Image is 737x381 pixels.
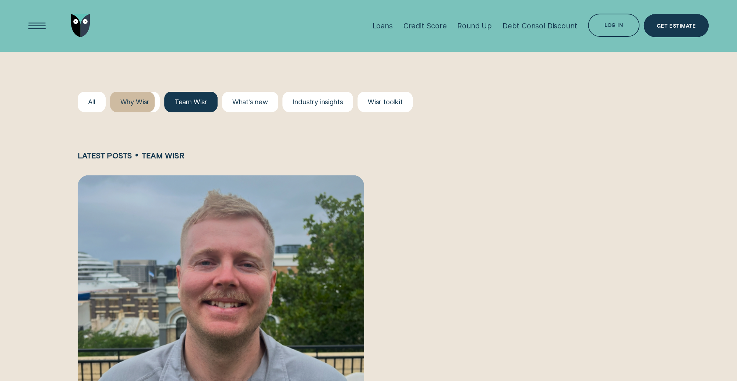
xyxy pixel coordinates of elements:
[88,98,95,106] div: All
[78,92,106,112] button: All
[25,14,49,37] button: Open Menu
[120,98,150,106] div: Why Wisr
[142,151,184,160] span: Team Wisr
[503,21,577,30] div: Debt Consol Discount
[174,98,207,106] div: Team Wisr
[78,151,132,160] span: Latest Posts
[164,92,218,112] button: Team Wisr
[368,98,403,106] div: Wisr toolkit
[71,14,90,37] img: Wisr
[588,14,639,37] button: Log in
[282,92,353,112] button: Industry insights
[372,21,392,30] div: Loans
[643,14,709,37] a: Get Estimate
[110,92,160,112] button: Why Wisr
[457,21,491,30] div: Round Up
[232,98,268,106] div: What's new
[403,21,447,30] div: Credit Score
[293,98,343,106] div: Industry insights
[357,92,413,112] button: Wisr toolkit
[222,92,278,112] button: What's new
